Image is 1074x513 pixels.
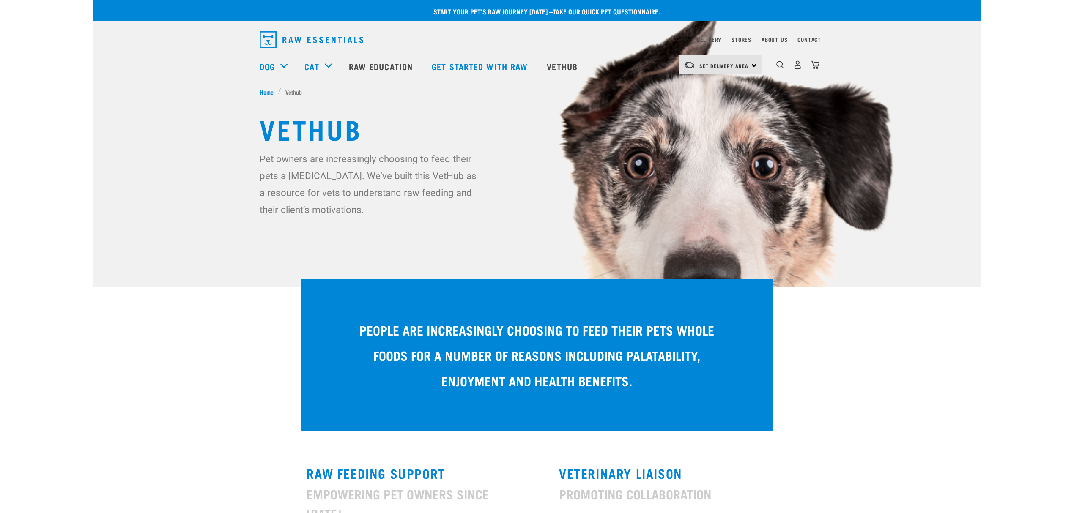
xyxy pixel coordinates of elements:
[699,64,748,67] span: Set Delivery Area
[307,466,515,480] h3: RAW FEEDING SUPPORT
[340,49,423,83] a: Raw Education
[538,49,588,83] a: Vethub
[253,28,821,52] nav: dropdown navigation
[793,60,802,69] img: user.png
[352,317,721,393] p: People are increasingly choosing to feed their pets whole foods for a number of reasons including...
[260,87,274,96] span: Home
[260,87,278,96] a: Home
[553,9,660,13] a: take our quick pet questionnaire.
[811,60,819,69] img: home-icon@2x.png
[732,38,751,41] a: Stores
[260,113,814,144] h1: Vethub
[260,87,814,96] nav: breadcrumbs
[260,150,482,218] p: Pet owners are increasingly choosing to feed their pets a [MEDICAL_DATA]. We've built this VetHub...
[762,38,787,41] a: About Us
[559,466,767,480] h3: VETERINARY LIAISON
[684,61,695,69] img: van-moving.png
[559,484,767,504] h4: PROMOTING COLLABORATION
[304,60,319,73] a: Cat
[260,31,363,48] img: Raw Essentials Logo
[99,6,987,16] p: Start your pet’s raw journey [DATE] –
[797,38,821,41] a: Contact
[697,38,721,41] a: Delivery
[423,49,538,83] a: Get started with Raw
[93,49,981,83] nav: dropdown navigation
[776,61,784,69] img: home-icon-1@2x.png
[260,60,275,73] a: Dog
